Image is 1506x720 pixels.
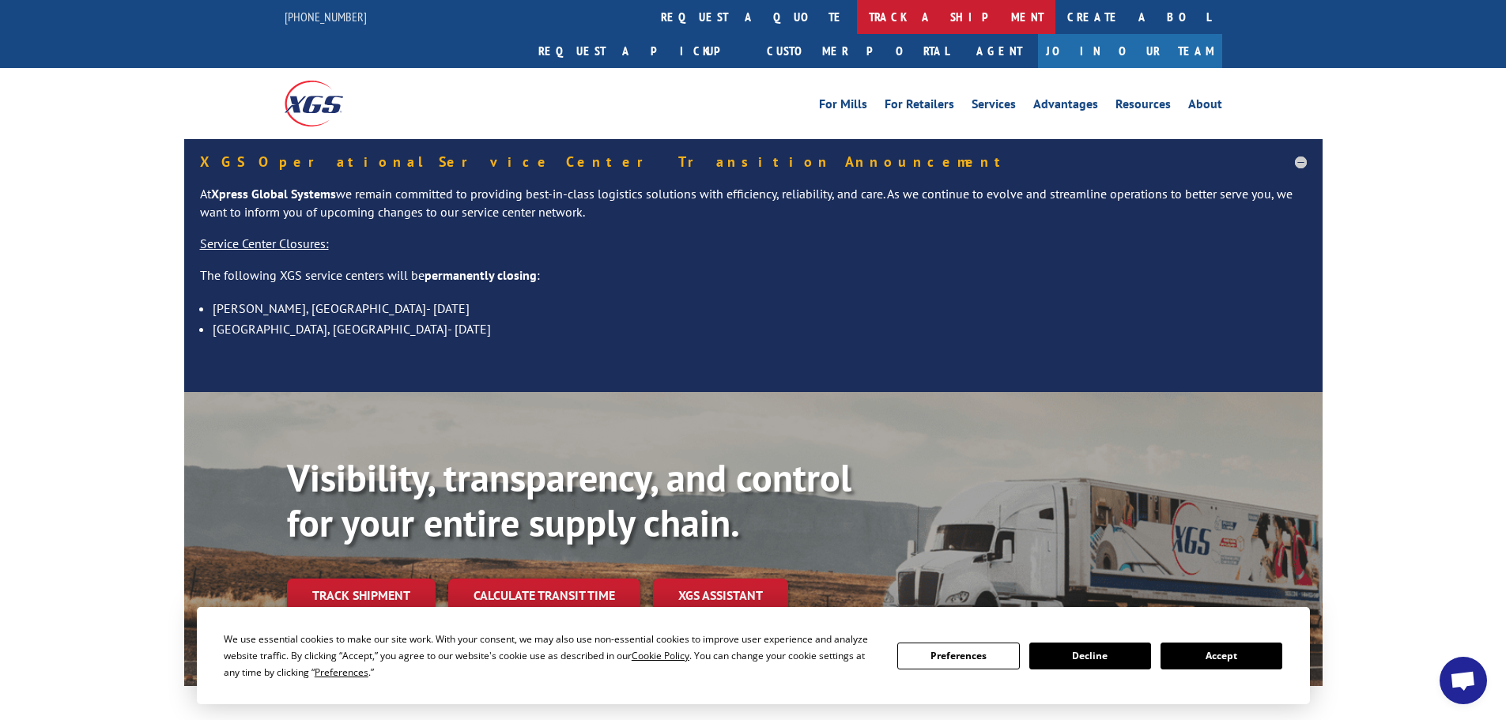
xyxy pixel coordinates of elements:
[287,453,851,548] b: Visibility, transparency, and control for your entire supply chain.
[200,236,329,251] u: Service Center Closures:
[224,631,878,680] div: We use essential cookies to make our site work. With your consent, we may also use non-essential ...
[632,649,689,662] span: Cookie Policy
[961,34,1038,68] a: Agent
[197,607,1310,704] div: Cookie Consent Prompt
[315,665,368,679] span: Preferences
[213,298,1307,319] li: [PERSON_NAME], [GEOGRAPHIC_DATA]- [DATE]
[755,34,961,68] a: Customer Portal
[1038,34,1222,68] a: Join Our Team
[285,9,367,25] a: [PHONE_NUMBER]
[211,186,336,202] strong: Xpress Global Systems
[200,266,1307,298] p: The following XGS service centers will be :
[1029,643,1151,669] button: Decline
[448,579,640,613] a: Calculate transit time
[1033,98,1098,115] a: Advantages
[819,98,867,115] a: For Mills
[213,319,1307,339] li: [GEOGRAPHIC_DATA], [GEOGRAPHIC_DATA]- [DATE]
[425,267,537,283] strong: permanently closing
[972,98,1016,115] a: Services
[897,643,1019,669] button: Preferences
[653,579,788,613] a: XGS ASSISTANT
[885,98,954,115] a: For Retailers
[200,185,1307,236] p: At we remain committed to providing best-in-class logistics solutions with efficiency, reliabilit...
[200,155,1307,169] h5: XGS Operational Service Center Transition Announcement
[1188,98,1222,115] a: About
[1115,98,1171,115] a: Resources
[527,34,755,68] a: Request a pickup
[1161,643,1282,669] button: Accept
[1440,657,1487,704] a: Open chat
[287,579,436,612] a: Track shipment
